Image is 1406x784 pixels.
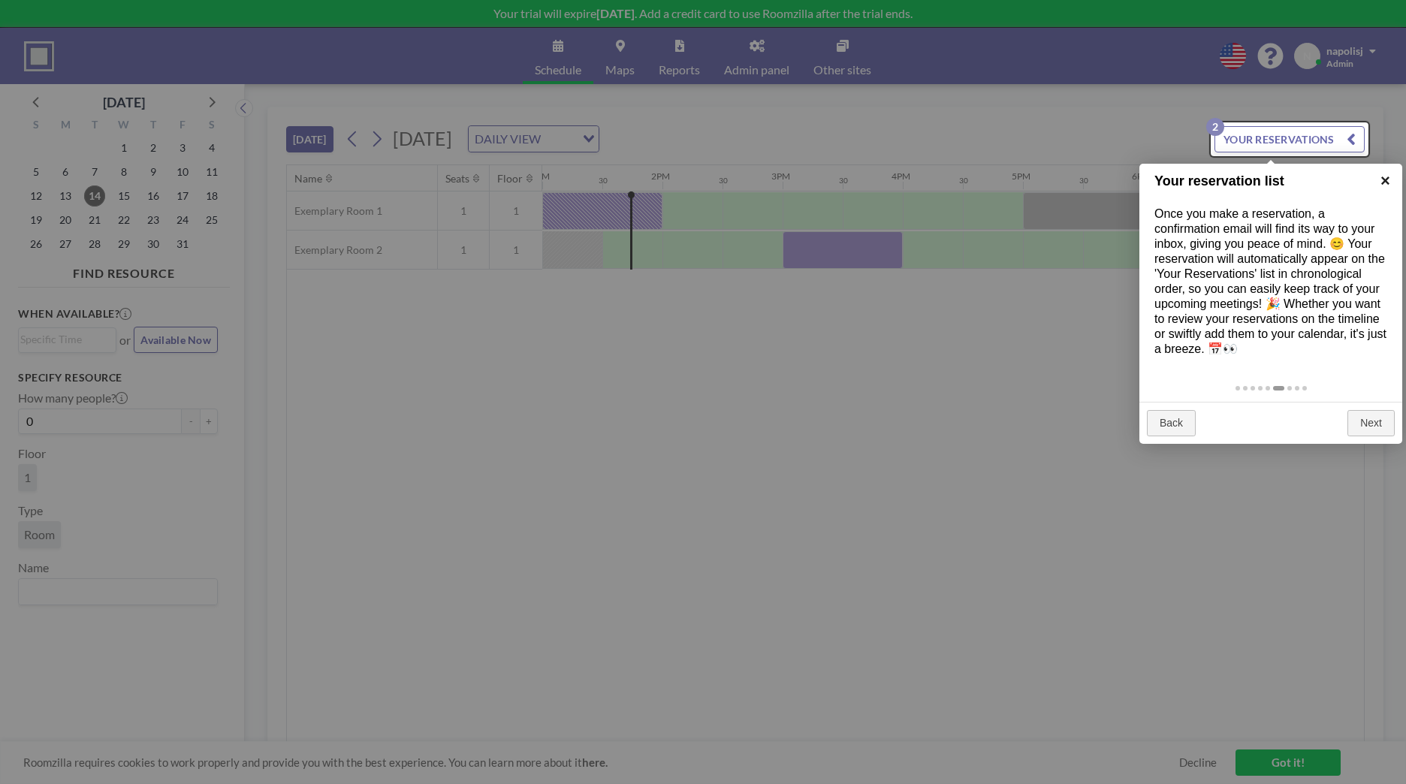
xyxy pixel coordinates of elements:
[1368,164,1402,198] a: ×
[1347,410,1395,437] a: Next
[1154,171,1364,191] h1: Your reservation list
[1139,191,1402,372] div: Once you make a reservation, a confirmation email will find its way to your inbox, giving you pea...
[1206,118,1224,136] p: 2
[1147,410,1196,437] a: Back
